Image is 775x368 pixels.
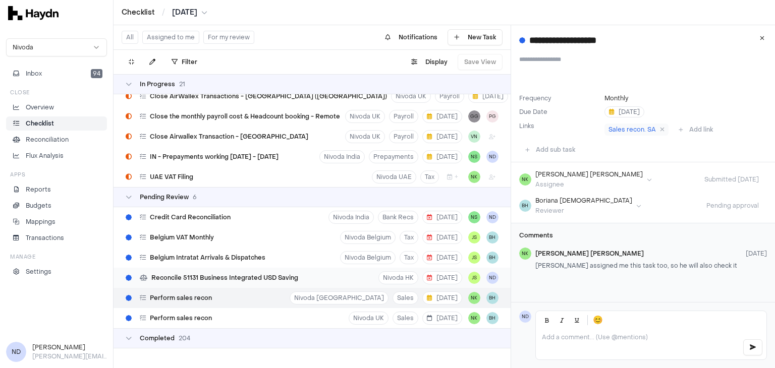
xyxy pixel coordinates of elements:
[26,267,51,276] p: Settings
[150,233,214,241] span: Belgium VAT Monthly
[26,151,64,160] p: Flux Analysis
[604,124,669,136] a: Sales recon. SA
[6,265,107,279] a: Settings
[468,151,480,163] button: NS
[391,90,431,103] button: Nivoda UK
[535,197,632,205] div: Boriana [DEMOGRAPHIC_DATA]
[422,251,462,264] button: [DATE]
[486,211,499,223] span: ND
[179,80,185,88] span: 21
[591,313,605,327] button: 😊
[468,131,480,143] span: VN
[535,170,643,178] div: [PERSON_NAME] [PERSON_NAME]
[26,217,56,226] p: Mappings
[378,271,418,284] button: Nivoda HK
[519,197,641,215] button: BHBoriana [DEMOGRAPHIC_DATA]Reviewer
[6,231,107,245] a: Transactions
[519,142,581,158] button: Add sub task
[427,254,458,262] span: [DATE]
[6,67,107,81] button: Inbox94
[32,343,107,352] h3: [PERSON_NAME]
[6,215,107,229] a: Mappings
[486,312,499,324] span: BH
[519,170,652,189] button: NK[PERSON_NAME] [PERSON_NAME]Assignee
[6,342,26,362] span: ND
[519,173,531,186] span: NK
[372,170,416,183] button: Nivoda UAE
[519,248,531,260] span: NK
[696,175,767,183] span: Submitted [DATE]
[468,171,480,183] span: NK
[535,262,767,270] p: [PERSON_NAME] assigned me this task too, so he will also check it
[486,151,499,163] button: ND
[150,294,212,302] span: Perform sales recon
[26,185,51,194] p: Reports
[26,103,54,112] p: Overview
[593,314,603,326] span: 😊
[486,231,499,243] button: BH
[6,116,107,131] a: Checklist
[379,29,444,45] button: Notifications
[608,126,656,134] span: Sales recon. SA
[486,292,499,304] button: BH
[435,90,464,103] button: Payroll
[140,193,189,201] span: Pending Review
[422,231,462,244] button: [DATE]
[468,110,480,122] button: GG
[427,274,458,282] span: [DATE]
[422,312,462,325] button: [DATE]
[535,250,644,258] span: [PERSON_NAME] [PERSON_NAME]
[422,110,462,123] button: [DATE]
[122,8,207,18] nav: breadcrumb
[422,150,462,163] button: [DATE]
[26,119,54,128] p: Checklist
[140,80,175,88] span: In Progress
[349,312,389,325] button: Nivoda UK
[570,313,584,327] button: Underline (Ctrl+U)
[540,313,554,327] button: Bold (Ctrl+B)
[6,149,107,163] a: Flux Analysis
[328,211,374,224] button: Nivoda India
[535,207,632,215] div: Reviewer
[473,92,504,100] span: [DATE]
[389,110,418,123] button: Payroll
[555,313,569,327] button: Italic (Ctrl+I)
[26,69,42,78] span: Inbox
[6,100,107,114] a: Overview
[26,135,69,144] p: Reconciliation
[160,7,167,17] span: /
[10,171,25,178] h3: Apps
[427,153,458,161] span: [DATE]
[535,180,643,189] div: Assignee
[193,193,197,201] span: 6
[319,150,365,163] button: Nivoda India
[468,252,480,264] button: JS
[604,106,644,117] button: [DATE]
[427,294,458,302] span: [DATE]
[427,133,458,141] span: [DATE]
[519,231,767,239] h3: Comments
[150,133,308,141] span: Close Airwallex Transaction - [GEOGRAPHIC_DATA]
[486,252,499,264] button: BH
[519,122,534,130] label: Links
[150,153,279,161] span: IN - Prepayments working [DATE] - [DATE]
[345,130,385,143] button: Nivoda UK
[468,231,480,243] button: JS
[405,54,454,70] button: Display
[150,92,387,100] span: Close AirWallex Transactions - [GEOGRAPHIC_DATA] ([GEOGRAPHIC_DATA])
[400,251,418,264] button: Tax
[468,292,480,304] button: NK
[427,213,458,221] span: [DATE]
[468,312,480,324] button: NK
[422,211,462,224] button: [DATE]
[172,8,207,18] button: [DATE]
[486,110,499,122] button: PG
[340,231,396,244] button: Nivoda Belgium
